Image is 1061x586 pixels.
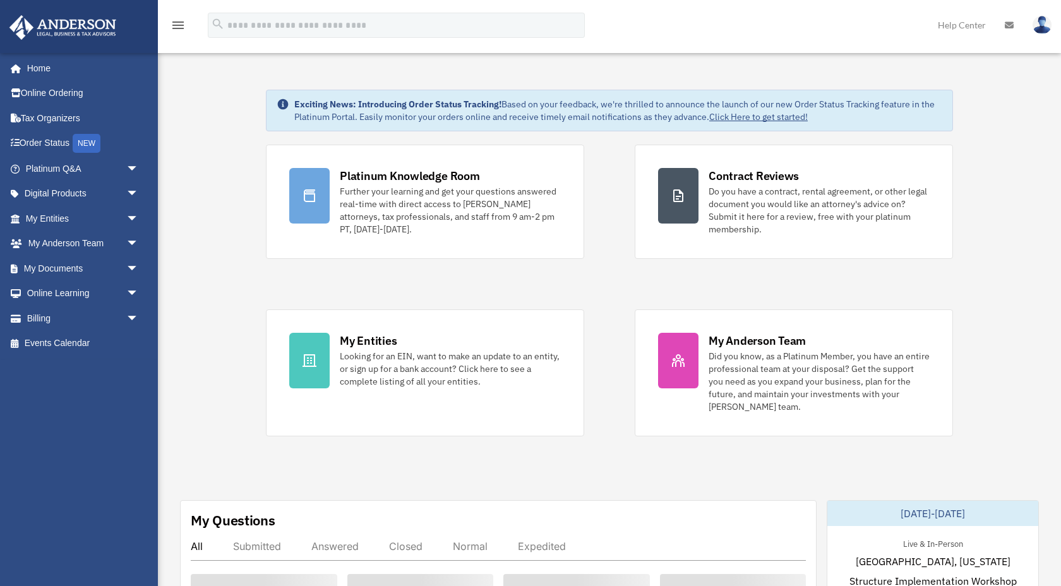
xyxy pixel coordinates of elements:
[9,206,158,231] a: My Entitiesarrow_drop_down
[709,111,808,123] a: Click Here to get started!
[340,185,561,236] div: Further your learning and get your questions answered real-time with direct access to [PERSON_NAM...
[266,145,584,259] a: Platinum Knowledge Room Further your learning and get your questions answered real-time with dire...
[126,281,152,307] span: arrow_drop_down
[233,540,281,553] div: Submitted
[126,306,152,332] span: arrow_drop_down
[266,309,584,436] a: My Entities Looking for an EIN, want to make an update to an entity, or sign up for a bank accoun...
[294,98,942,123] div: Based on your feedback, we're thrilled to announce the launch of our new Order Status Tracking fe...
[191,540,203,553] div: All
[340,350,561,388] div: Looking for an EIN, want to make an update to an entity, or sign up for a bank account? Click her...
[518,540,566,553] div: Expedited
[9,81,158,106] a: Online Ordering
[211,17,225,31] i: search
[9,306,158,331] a: Billingarrow_drop_down
[827,501,1038,526] div: [DATE]-[DATE]
[171,18,186,33] i: menu
[340,168,480,184] div: Platinum Knowledge Room
[709,333,806,349] div: My Anderson Team
[171,22,186,33] a: menu
[311,540,359,553] div: Answered
[9,256,158,281] a: My Documentsarrow_drop_down
[635,145,953,259] a: Contract Reviews Do you have a contract, rental agreement, or other legal document you would like...
[9,331,158,356] a: Events Calendar
[73,134,100,153] div: NEW
[453,540,488,553] div: Normal
[893,536,973,549] div: Live & In-Person
[9,131,158,157] a: Order StatusNEW
[126,156,152,182] span: arrow_drop_down
[709,185,930,236] div: Do you have a contract, rental agreement, or other legal document you would like an attorney's ad...
[709,168,799,184] div: Contract Reviews
[1033,16,1052,34] img: User Pic
[126,206,152,232] span: arrow_drop_down
[294,99,501,110] strong: Exciting News: Introducing Order Status Tracking!
[709,350,930,413] div: Did you know, as a Platinum Member, you have an entire professional team at your disposal? Get th...
[126,231,152,257] span: arrow_drop_down
[191,511,275,530] div: My Questions
[9,105,158,131] a: Tax Organizers
[9,181,158,206] a: Digital Productsarrow_drop_down
[9,231,158,256] a: My Anderson Teamarrow_drop_down
[9,281,158,306] a: Online Learningarrow_drop_down
[9,156,158,181] a: Platinum Q&Aarrow_drop_down
[6,15,120,40] img: Anderson Advisors Platinum Portal
[340,333,397,349] div: My Entities
[856,554,1010,569] span: [GEOGRAPHIC_DATA], [US_STATE]
[126,181,152,207] span: arrow_drop_down
[389,540,423,553] div: Closed
[9,56,152,81] a: Home
[635,309,953,436] a: My Anderson Team Did you know, as a Platinum Member, you have an entire professional team at your...
[126,256,152,282] span: arrow_drop_down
